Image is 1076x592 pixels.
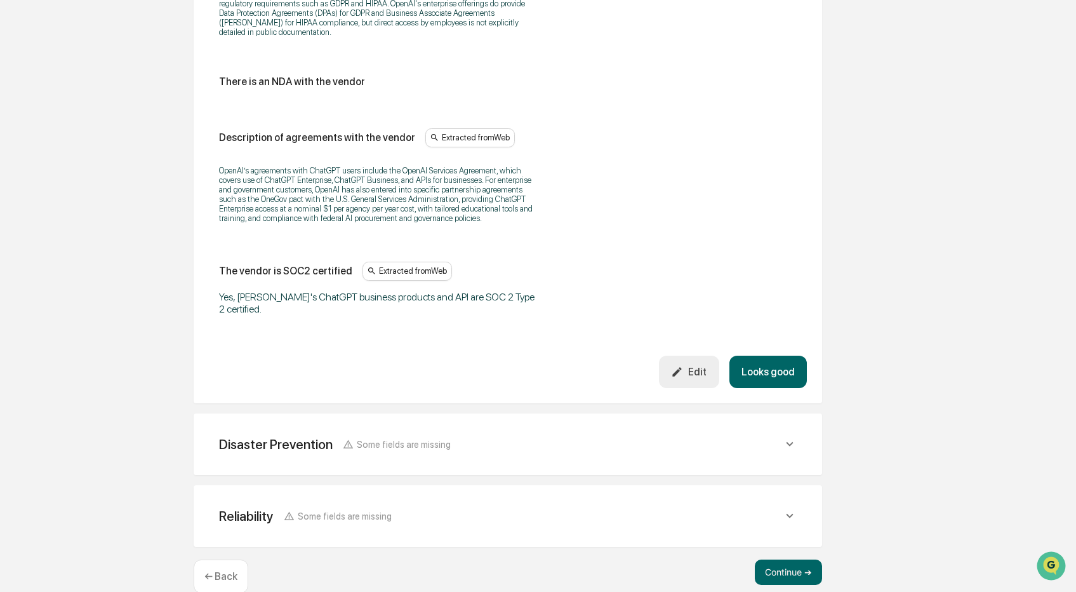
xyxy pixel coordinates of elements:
div: 🖐️ [13,161,23,172]
p: OpenAI’s agreements with ChatGPT users include the OpenAI Services Agreement, which covers use of... [219,166,536,223]
button: Start new chat [216,101,231,116]
div: Edit [671,366,707,378]
div: There is an NDA with the vendor [219,76,365,88]
div: Extracted from Web [425,128,515,147]
span: Preclearance [25,160,82,173]
button: Continue ➔ [755,560,822,585]
div: Disaster PreventionSome fields are missing [209,429,807,460]
span: Some fields are missing [357,439,451,450]
p: ← Back [204,570,237,582]
span: Data Lookup [25,184,80,197]
span: Some fields are missing [298,511,392,521]
div: Extracted from Web [362,262,452,281]
div: Description of agreements with the vendor [219,131,415,144]
div: Start new chat [43,97,208,110]
a: 🔎Data Lookup [8,179,85,202]
div: We're available if you need us! [43,110,161,120]
span: Attestations [105,160,157,173]
div: 🗄️ [92,161,102,172]
img: 1746055101610-c473b297-6a78-478c-a979-82029cc54cd1 [13,97,36,120]
div: Disaster Prevention [219,436,333,452]
button: Edit [659,356,719,388]
iframe: Open customer support [1035,550,1070,584]
a: 🗄️Attestations [87,155,163,178]
p: How can we help? [13,27,231,47]
div: The vendor is SOC2 certified [219,265,352,277]
span: Pylon [126,215,154,225]
div: Yes, [PERSON_NAME]'s ChatGPT business products and API are SOC 2 Type 2 certified. [219,291,536,315]
button: Looks good [729,356,807,388]
div: 🔎 [13,185,23,196]
a: 🖐️Preclearance [8,155,87,178]
a: Powered byPylon [90,215,154,225]
div: Reliability [219,508,274,524]
div: ReliabilitySome fields are missing [209,501,807,532]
